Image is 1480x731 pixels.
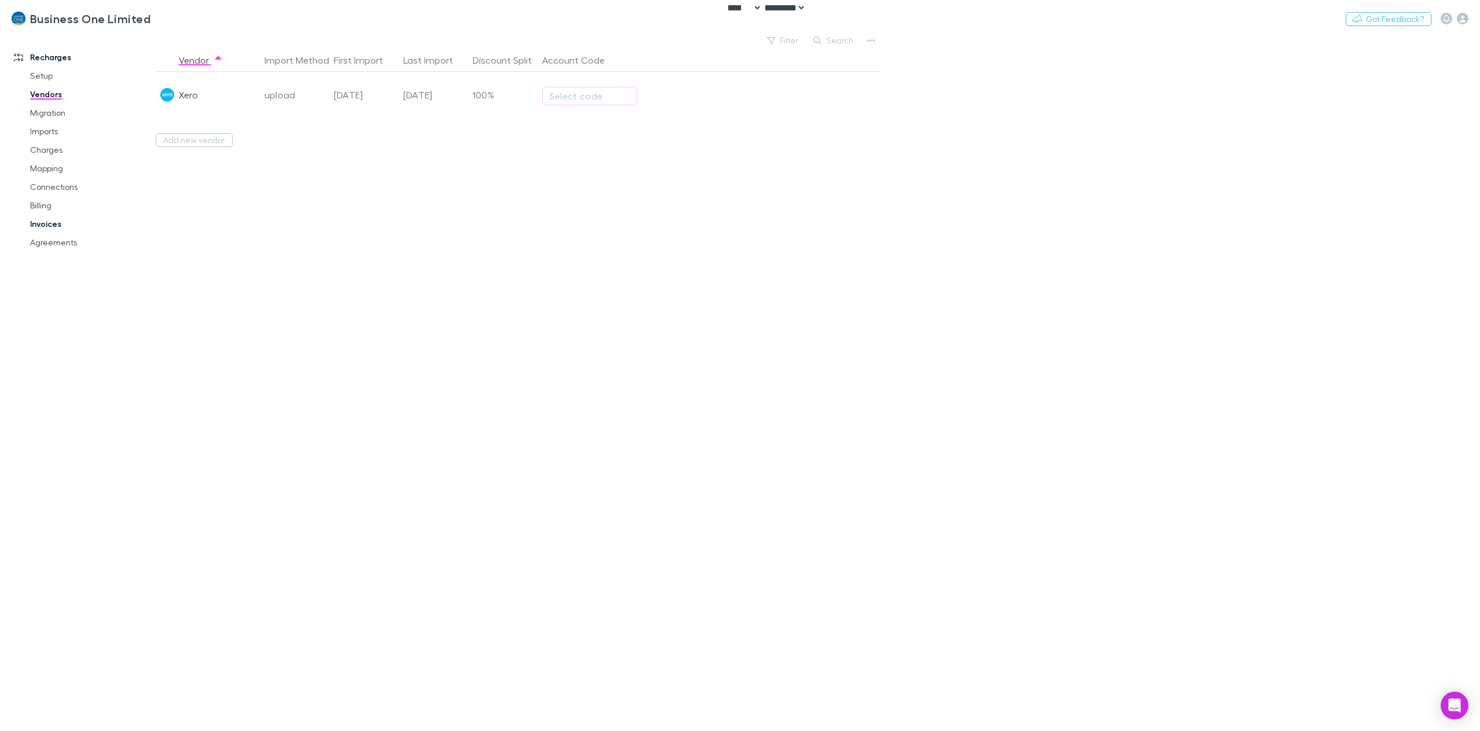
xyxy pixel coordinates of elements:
a: Setup [19,67,162,85]
a: Mapping [19,159,162,178]
div: [DATE] [399,72,468,118]
a: Recharges [2,48,162,67]
a: Imports [19,122,162,141]
a: Connections [19,178,162,196]
a: Business One Limited [5,5,157,32]
img: Business One Limited's Logo [12,12,25,25]
button: Last Import [403,49,467,72]
div: upload [264,72,325,118]
button: Search [808,34,860,47]
div: Open Intercom Messenger [1441,692,1468,719]
button: Discount Split [473,49,546,72]
div: [DATE] [329,72,399,118]
button: Filter [761,34,805,47]
a: Vendors [19,85,162,104]
a: Migration [19,104,162,122]
div: Xero [179,72,198,118]
div: 100% [468,72,537,118]
button: Account Code [542,49,618,72]
button: Add new vendor [156,133,233,147]
button: Select code [542,87,637,105]
button: First Import [334,49,397,72]
button: Import Method [264,49,343,72]
img: Xero's Logo [160,88,174,102]
a: Charges [19,141,162,159]
button: Vendor [179,49,223,72]
div: Select code [550,89,629,103]
h3: Business One Limited [30,12,150,25]
button: Got Feedback? [1346,12,1431,26]
a: Billing [19,196,162,215]
a: Invoices [19,215,162,233]
a: Agreements [19,233,162,252]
